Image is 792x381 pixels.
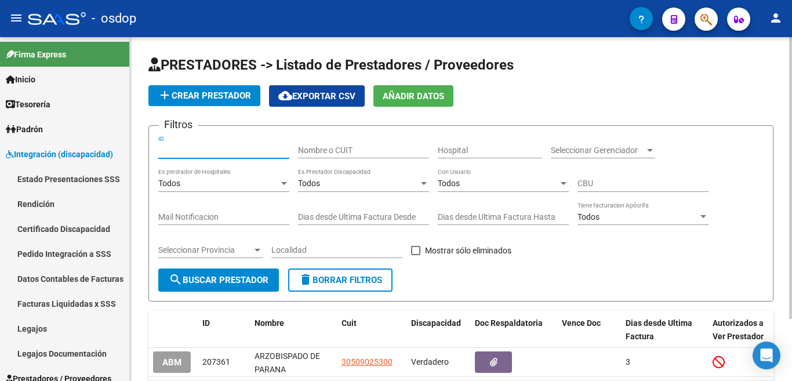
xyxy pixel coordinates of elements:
[6,98,50,111] span: Tesorería
[708,311,772,349] datatable-header-cell: Autorizados a Ver Prestador
[255,318,284,328] span: Nombre
[298,179,320,188] span: Todos
[713,318,764,341] span: Autorizados a Ver Prestador
[769,11,783,25] mat-icon: person
[158,88,172,102] mat-icon: add
[288,268,393,292] button: Borrar Filtros
[470,311,557,349] datatable-header-cell: Doc Respaldatoria
[562,318,601,328] span: Vence Doc
[158,179,180,188] span: Todos
[9,11,23,25] mat-icon: menu
[153,351,191,373] button: ABM
[250,311,337,349] datatable-header-cell: Nombre
[341,357,393,367] span: 30509025300
[158,245,252,255] span: Seleccionar Provincia
[621,311,708,349] datatable-header-cell: Dias desde Ultima Factura
[626,357,630,367] span: 3
[753,342,780,369] div: Open Intercom Messenger
[148,57,514,73] span: PRESTADORES -> Listado de Prestadores / Proveedores
[299,275,382,285] span: Borrar Filtros
[169,273,183,286] mat-icon: search
[6,148,113,161] span: Integración (discapacidad)
[626,318,692,341] span: Dias desde Ultima Factura
[551,146,645,155] span: Seleccionar Gerenciador
[162,357,181,368] span: ABM
[425,244,511,257] span: Mostrar sólo eliminados
[373,85,453,107] button: Añadir Datos
[269,85,365,107] button: Exportar CSV
[438,179,460,188] span: Todos
[278,91,355,101] span: Exportar CSV
[278,89,292,103] mat-icon: cloud_download
[198,311,250,349] datatable-header-cell: ID
[411,318,461,328] span: Discapacidad
[557,311,621,349] datatable-header-cell: Vence Doc
[92,6,136,31] span: - osdop
[337,311,406,349] datatable-header-cell: Cuit
[6,48,66,61] span: Firma Express
[6,73,35,86] span: Inicio
[169,275,268,285] span: Buscar Prestador
[202,357,230,367] span: 207361
[148,85,260,106] button: Crear Prestador
[577,212,600,222] span: Todos
[341,318,357,328] span: Cuit
[6,123,43,136] span: Padrón
[411,357,449,367] span: Verdadero
[299,273,313,286] mat-icon: delete
[406,311,470,349] datatable-header-cell: Discapacidad
[202,318,210,328] span: ID
[158,268,279,292] button: Buscar Prestador
[158,117,198,133] h3: Filtros
[383,91,444,101] span: Añadir Datos
[255,350,332,374] div: ARZOBISPADO DE PARANA
[475,318,543,328] span: Doc Respaldatoria
[158,90,251,101] span: Crear Prestador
